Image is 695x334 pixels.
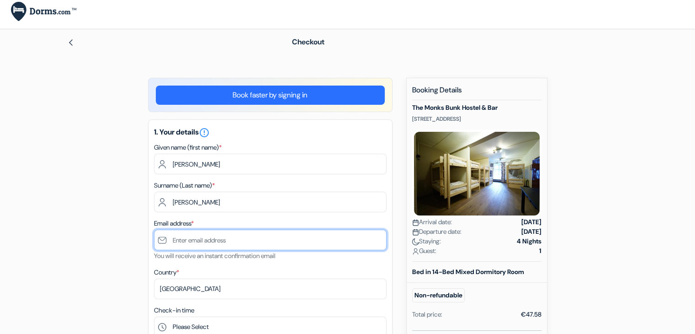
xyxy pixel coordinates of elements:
label: Country [154,268,179,277]
div: €47.58 [521,310,541,319]
i: error_outline [199,127,210,138]
strong: 1 [539,246,541,256]
b: Bed in 14-Bed Mixed Dormitory Room [412,268,524,276]
img: moon.svg [412,238,419,245]
span: Staying: [412,237,441,246]
h5: The Monks Bunk Hostel & Bar [412,104,541,112]
a: Book faster by signing in [156,86,385,105]
input: Enter first name [154,154,387,174]
small: You will receive an instant confirmation email [154,252,276,260]
span: Departure date: [412,227,462,237]
label: Surname (Last name) [154,181,215,190]
strong: 4 Nights [517,237,541,246]
span: Guest: [412,246,436,256]
img: left_arrow.svg [67,39,74,46]
label: Check-in time [154,306,194,315]
img: Dorms.com [11,2,76,22]
input: Enter last name [154,192,387,212]
img: calendar.svg [412,219,419,226]
a: error_outline [199,127,210,137]
h5: 1. Your details [154,127,387,138]
div: Total price: [412,310,442,319]
span: Arrival date: [412,217,452,227]
span: Checkout [292,37,324,47]
strong: [DATE] [521,217,541,227]
strong: [DATE] [521,227,541,237]
small: Non-refundable [412,288,465,302]
h5: Booking Details [412,86,541,100]
p: [STREET_ADDRESS] [412,115,541,123]
label: Email address [154,219,194,228]
img: user_icon.svg [412,248,419,255]
img: calendar.svg [412,229,419,236]
label: Given name (first name) [154,143,222,152]
input: Enter email address [154,230,387,250]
